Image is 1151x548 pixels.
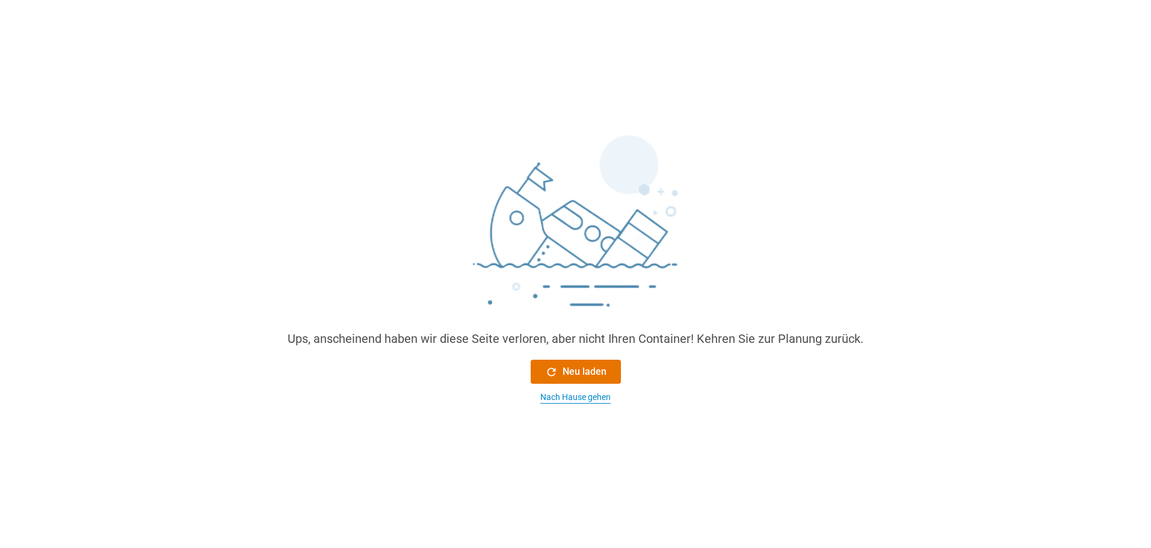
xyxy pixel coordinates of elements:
button: Neu laden [531,360,621,384]
font: Nach Hause gehen [540,392,611,402]
font: Neu laden [563,366,606,377]
font: Ups, anscheinend haben wir diese Seite verloren, aber nicht Ihren Container! Kehren Sie zur Planu... [288,331,863,346]
img: sinking_ship.png [395,130,756,330]
button: Nach Hause gehen [531,391,621,404]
